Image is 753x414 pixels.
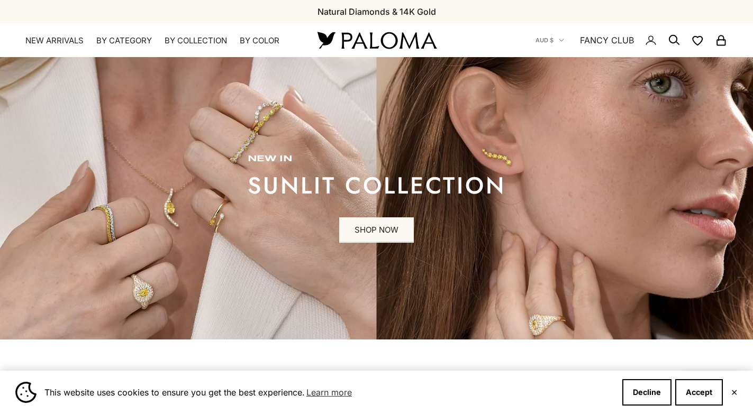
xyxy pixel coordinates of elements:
[675,379,723,406] button: Accept
[305,384,353,400] a: Learn more
[240,35,279,46] summary: By Color
[25,35,84,46] a: NEW ARRIVALS
[15,382,37,403] img: Cookie banner
[248,175,506,196] p: sunlit collection
[339,217,414,243] a: SHOP NOW
[536,35,554,45] span: AUD $
[317,5,436,19] p: Natural Diamonds & 14K Gold
[580,33,634,47] a: FANCY CLUB
[731,389,738,395] button: Close
[25,35,292,46] nav: Primary navigation
[248,154,506,164] p: new in
[165,35,227,46] summary: By Collection
[96,35,152,46] summary: By Category
[536,35,564,45] button: AUD $
[622,379,672,406] button: Decline
[44,384,614,400] span: This website uses cookies to ensure you get the best experience.
[536,23,728,57] nav: Secondary navigation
